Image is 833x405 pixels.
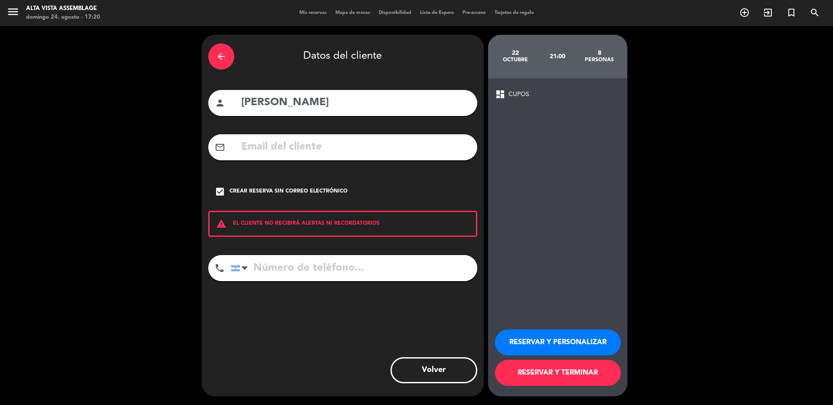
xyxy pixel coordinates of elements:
i: check_box [215,186,225,197]
span: Lista de Espera [416,10,458,15]
div: Alta Vista Assemblage [26,4,100,13]
div: EL CLIENTE NO RECIBIRÁ ALERTAS NI RECORDATORIOS [208,211,477,237]
button: menu [7,5,20,21]
i: person [215,98,225,108]
button: Volver [390,357,477,383]
div: Crear reserva sin correo electrónico [230,187,348,196]
div: octubre [495,56,537,63]
i: add_circle_outline [739,7,750,18]
i: exit_to_app [763,7,773,18]
div: personas [578,56,620,63]
button: RESERVAR Y PERSONALIZAR [495,329,621,355]
i: turned_in_not [786,7,797,18]
i: menu [7,5,20,18]
i: search [810,7,820,18]
span: Mis reservas [295,10,331,15]
div: 8 [578,50,620,56]
div: 21:00 [536,41,578,72]
input: Número de teléfono... [231,255,477,281]
i: phone [214,263,225,273]
i: warning [210,219,233,229]
span: Mapa de mesas [331,10,374,15]
div: Datos del cliente [208,41,477,72]
i: arrow_back [216,51,226,62]
span: Disponibilidad [374,10,416,15]
span: dashboard [495,89,505,100]
div: domingo 24. agosto - 17:20 [26,13,100,22]
div: Argentina: +54 [231,256,251,281]
input: Email del cliente [240,138,471,156]
span: Pre-acceso [458,10,490,15]
i: mail_outline [215,142,225,153]
span: CUPOS [508,90,529,100]
span: Tarjetas de regalo [490,10,538,15]
input: Nombre del cliente [240,94,471,112]
div: 22 [495,50,537,56]
button: RESERVAR Y TERMINAR [495,360,621,386]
